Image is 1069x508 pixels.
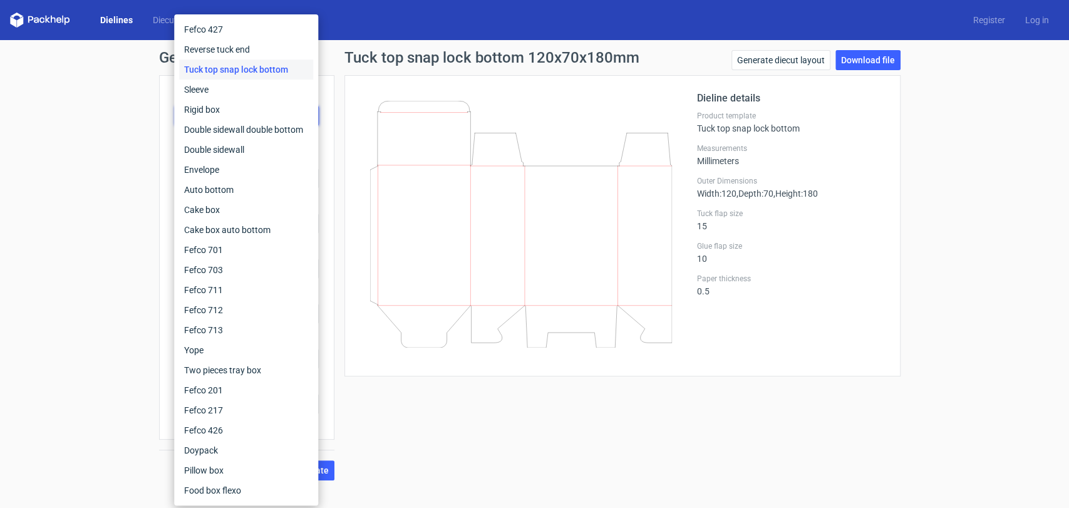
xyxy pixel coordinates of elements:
div: Tuck top snap lock bottom [179,60,313,80]
div: Rigid box [179,100,313,120]
span: Width : 120 [697,189,736,199]
label: Paper thickness [697,274,885,284]
div: Fefco 201 [179,380,313,400]
a: Diecut layouts [143,14,218,26]
div: Millimeters [697,143,885,166]
div: Two pieces tray box [179,360,313,380]
a: Register [963,14,1015,26]
a: Dielines [90,14,143,26]
div: Envelope [179,160,313,180]
h2: Dieline details [697,91,885,106]
div: 0.5 [697,274,885,296]
div: Fefco 427 [179,19,313,39]
div: Sleeve [179,80,313,100]
div: Fefco 713 [179,320,313,340]
h1: Tuck top snap lock bottom 120x70x180mm [344,50,639,65]
label: Glue flap size [697,241,885,251]
span: , Height : 180 [773,189,818,199]
h1: Generate new dieline [159,50,911,65]
div: 10 [697,241,885,264]
label: Measurements [697,143,885,153]
div: Pillow box [179,460,313,480]
div: Fefco 217 [179,400,313,420]
div: Fefco 703 [179,260,313,280]
div: Tuck top snap lock bottom [697,111,885,133]
div: 15 [697,209,885,231]
div: Cake box auto bottom [179,220,313,240]
div: Auto bottom [179,180,313,200]
div: Food box flexo [179,480,313,500]
a: Log in [1015,14,1059,26]
div: Fefco 711 [179,280,313,300]
div: Reverse tuck end [179,39,313,60]
label: Tuck flap size [697,209,885,219]
div: Doypack [179,440,313,460]
div: Double sidewall double bottom [179,120,313,140]
div: Fefco 701 [179,240,313,260]
div: Cake box [179,200,313,220]
div: Fefco 712 [179,300,313,320]
div: Fefco 426 [179,420,313,440]
a: Generate diecut layout [731,50,830,70]
label: Outer Dimensions [697,176,885,186]
a: Download file [835,50,901,70]
span: , Depth : 70 [736,189,773,199]
div: Yope [179,340,313,360]
div: Double sidewall [179,140,313,160]
label: Product template [697,111,885,121]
